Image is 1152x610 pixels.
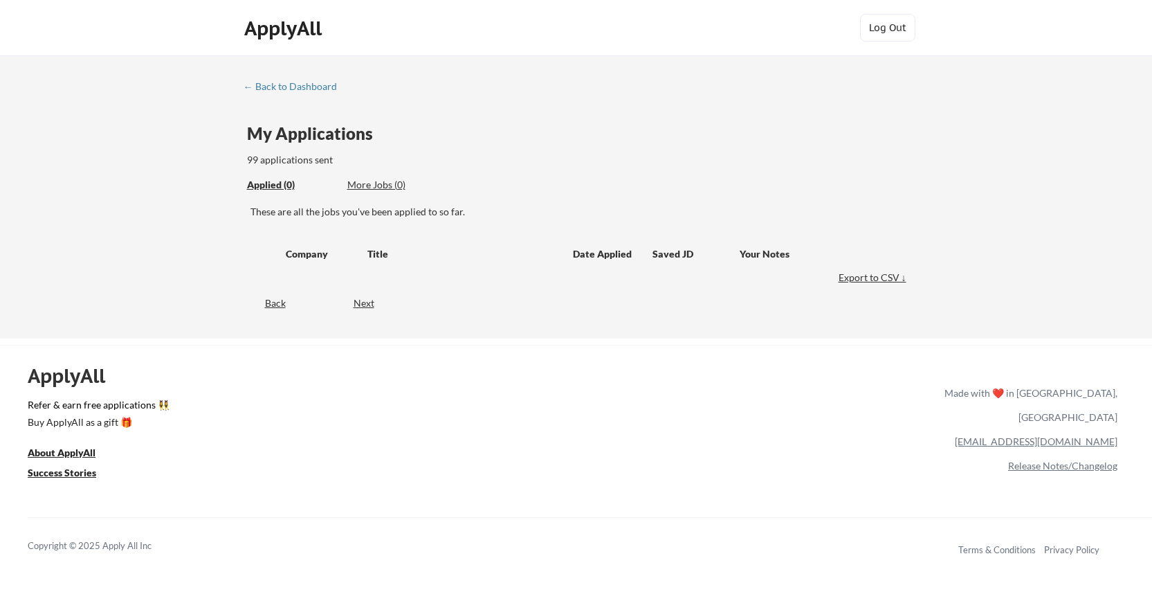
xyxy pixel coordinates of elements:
[28,447,95,458] u: About ApplyAll
[28,465,115,483] a: Success Stories
[860,14,915,42] button: Log Out
[1008,460,1117,472] a: Release Notes/Changelog
[247,125,384,142] div: My Applications
[244,81,347,95] a: ← Back to Dashboard
[367,247,560,261] div: Title
[347,178,449,192] div: These are job applications we think you'd be a good fit for, but couldn't apply you to automatica...
[28,415,166,432] a: Buy ApplyAll as a gift 🎁
[955,436,1117,447] a: [EMAIL_ADDRESS][DOMAIN_NAME]
[244,82,347,91] div: ← Back to Dashboard
[958,544,1036,555] a: Terms & Conditions
[28,418,166,427] div: Buy ApplyAll as a gift 🎁
[652,241,740,266] div: Saved JD
[247,178,337,192] div: Applied (0)
[354,296,390,310] div: Next
[347,178,449,192] div: More Jobs (0)
[939,381,1117,429] div: Made with ❤️ in [GEOGRAPHIC_DATA], [GEOGRAPHIC_DATA]
[28,364,121,388] div: ApplyAll
[247,178,337,192] div: These are all the jobs you've been applied to so far.
[247,153,515,167] div: 99 applications sent
[28,467,96,478] u: Success Stories
[244,17,326,40] div: ApplyAll
[28,445,115,463] a: About ApplyAll
[28,539,187,553] div: Copyright © 2025 Apply All Inc
[573,247,634,261] div: Date Applied
[740,247,897,261] div: Your Notes
[1044,544,1099,555] a: Privacy Policy
[286,247,355,261] div: Company
[244,296,286,310] div: Back
[28,400,655,415] a: Refer & earn free applications 👯‍♀️
[250,205,910,219] div: These are all the jobs you've been applied to so far.
[839,271,910,285] div: Export to CSV ↓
